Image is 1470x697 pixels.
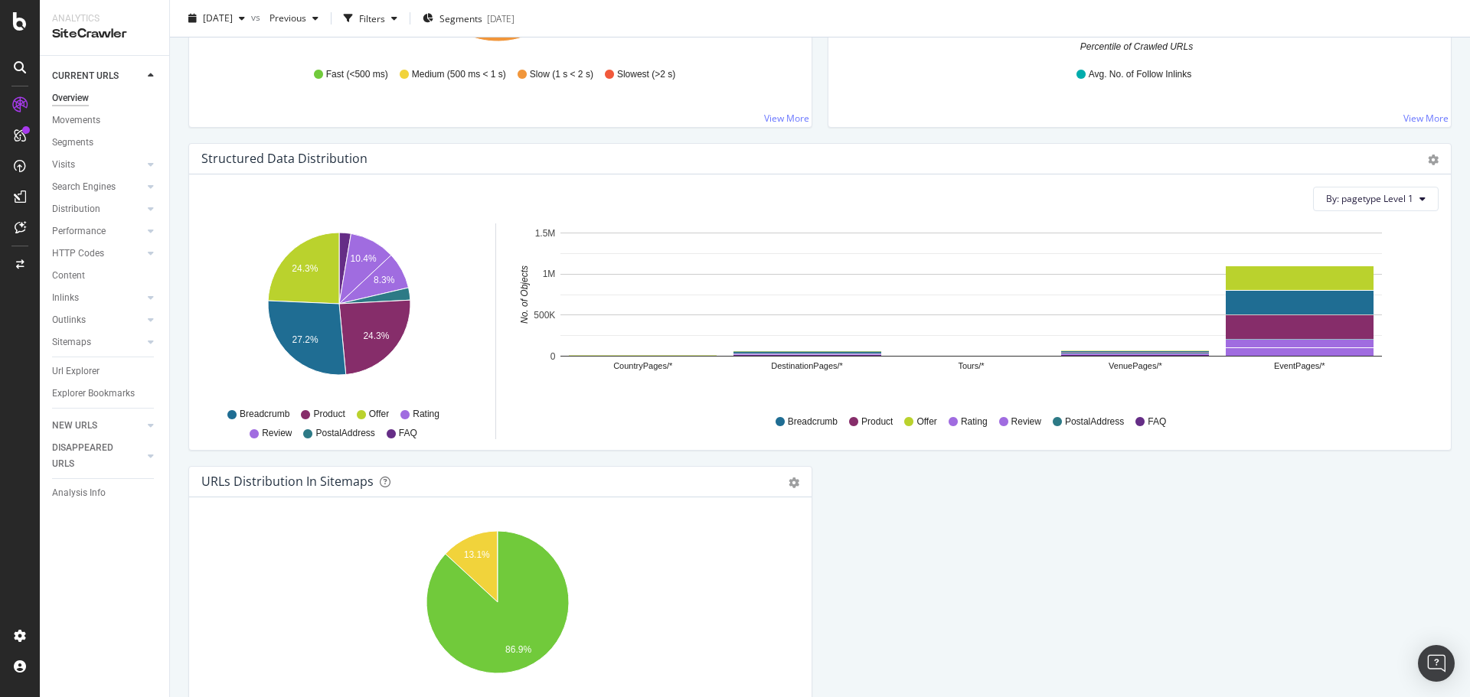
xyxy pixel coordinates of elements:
[399,427,417,440] span: FAQ
[263,6,325,31] button: Previous
[788,415,838,428] span: Breadcrumb
[251,10,263,23] span: vs
[771,361,843,370] text: DestinationPages/*
[182,6,251,31] button: [DATE]
[52,112,100,129] div: Movements
[534,310,555,321] text: 500K
[240,408,289,421] span: Breadcrumb
[338,6,403,31] button: Filters
[861,415,893,428] span: Product
[1148,415,1166,428] span: FAQ
[363,331,389,341] text: 24.3%
[52,201,100,217] div: Distribution
[764,112,809,125] a: View More
[52,290,143,306] a: Inlinks
[52,223,106,239] div: Performance
[1011,415,1041,428] span: Review
[789,477,799,488] div: gear
[52,334,143,350] a: Sitemaps
[1272,29,1283,40] text: 80
[52,312,143,328] a: Outlinks
[52,201,143,217] a: Distribution
[550,351,556,362] text: 0
[52,157,75,173] div: Visits
[958,361,985,370] text: Tours/*
[326,68,388,81] span: Fast (<500 ms)
[52,363,158,379] a: Url Explorer
[439,11,482,24] span: Segments
[201,151,367,166] div: Structured Data Distribution
[1418,645,1455,682] div: Open Intercom Messenger
[292,334,318,345] text: 27.2%
[315,427,374,440] span: PostalAddress
[52,485,106,501] div: Analysis Info
[52,25,157,43] div: SiteCrawler
[52,90,89,106] div: Overview
[359,11,385,24] div: Filters
[487,11,514,24] div: [DATE]
[369,408,389,421] span: Offer
[52,246,143,262] a: HTTP Codes
[1326,192,1413,205] span: By: pagetype Level 1
[613,361,673,370] text: CountryPages/*
[52,418,143,434] a: NEW URLS
[205,223,473,401] svg: A chart.
[52,179,116,195] div: Search Engines
[292,263,318,274] text: 24.3%
[412,68,506,81] span: Medium (500 ms < 1 s)
[52,246,104,262] div: HTTP Codes
[52,68,119,84] div: CURRENT URLS
[530,68,593,81] span: Slow (1 s < 2 s)
[52,135,158,151] a: Segments
[52,386,158,402] a: Explorer Bookmarks
[1081,29,1092,40] text: 40
[464,549,490,560] text: 13.1%
[52,440,129,472] div: DISAPPEARED URLS
[52,440,143,472] a: DISAPPEARED URLS
[374,275,395,285] text: 8.3%
[52,179,143,195] a: Search Engines
[1177,29,1187,40] text: 60
[263,11,306,24] span: Previous
[52,290,79,306] div: Inlinks
[1428,155,1439,165] div: gear
[52,223,143,239] a: Performance
[505,644,531,655] text: 86.9%
[617,68,675,81] span: Slowest (>2 s)
[313,408,345,421] span: Product
[351,253,377,264] text: 10.4%
[519,265,530,324] text: No. of Objects
[535,228,556,239] text: 1.5M
[52,485,158,501] a: Analysis Info
[961,415,988,428] span: Rating
[1089,68,1192,81] span: Avg. No. of Follow Inlinks
[1274,361,1325,370] text: EventPages/*
[52,418,97,434] div: NEW URLS
[1313,187,1439,211] button: By: pagetype Level 1
[203,11,233,24] span: 2025 Oct. 9th
[1403,112,1449,125] a: View More
[52,334,91,350] div: Sitemaps
[985,29,996,40] text: 20
[416,6,521,31] button: Segments[DATE]
[413,408,439,421] span: Rating
[52,68,143,84] a: CURRENT URLS
[52,157,143,173] a: Visits
[201,474,374,489] div: URLs Distribution in Sitemaps
[543,269,556,279] text: 1M
[52,112,158,129] a: Movements
[1065,415,1124,428] span: PostalAddress
[52,12,157,25] div: Analytics
[1109,361,1162,370] text: VenuePages/*
[52,268,158,284] a: Content
[52,135,93,151] div: Segments
[514,223,1427,401] svg: A chart.
[1080,41,1193,52] text: Percentile of Crawled URLs
[262,427,292,440] span: Review
[52,363,100,379] div: Url Explorer
[52,312,86,328] div: Outlinks
[52,268,85,284] div: Content
[52,386,135,402] div: Explorer Bookmarks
